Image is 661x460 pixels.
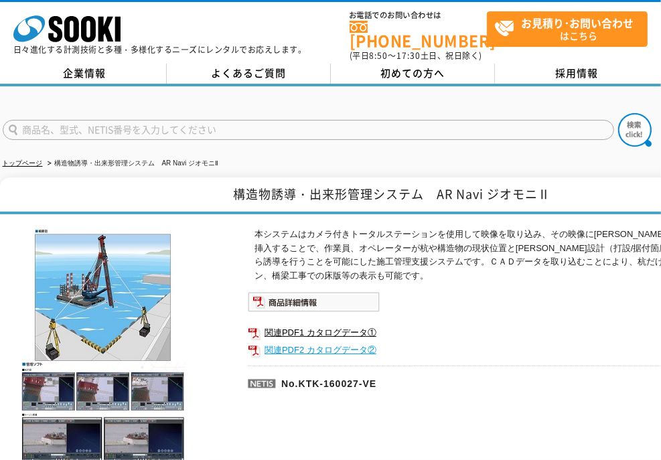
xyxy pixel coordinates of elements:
span: 8:50 [370,50,388,62]
li: 構造物誘導・出来形管理システム AR Navi ジオモニⅡ [45,157,218,171]
a: 商品詳細情報システム [248,299,380,309]
a: 採用情報 [495,64,659,84]
a: [PHONE_NUMBER] [350,21,487,48]
a: 企業情報 [3,64,167,84]
a: 初めての方へ [331,64,495,84]
p: No.KTK-160027-VE [248,366,565,398]
img: 商品詳細情報システム [248,292,380,312]
span: 初めての方へ [380,66,445,80]
a: お見積り･お問い合わせはこちら [487,11,648,47]
input: 商品名、型式、NETIS番号を入力してください [3,120,614,140]
a: よくあるご質問 [167,64,331,84]
span: お電話でのお問い合わせは [350,11,487,19]
span: はこちら [494,12,647,46]
a: トップページ [3,159,43,167]
img: btn_search.png [618,113,652,147]
span: (平日 ～ 土日、祝日除く) [350,50,482,62]
p: 日々進化する計測技術と多種・多様化するニーズにレンタルでお応えします。 [13,46,307,54]
span: 17:30 [396,50,421,62]
strong: お見積り･お問い合わせ [522,15,634,31]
